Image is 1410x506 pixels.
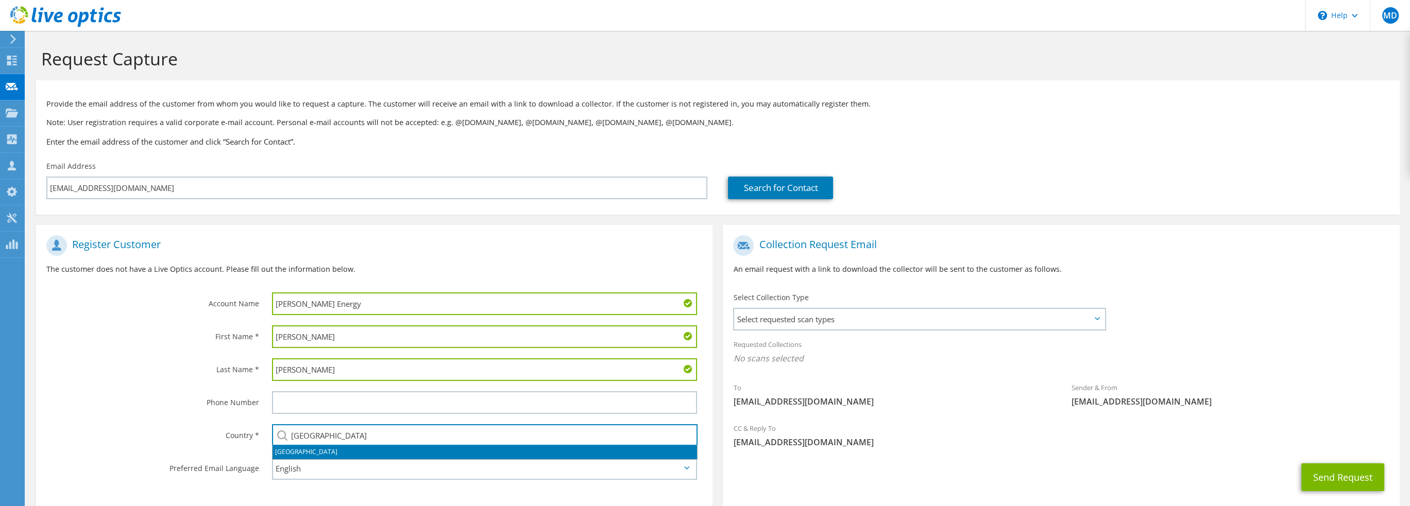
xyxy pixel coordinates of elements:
[723,417,1399,453] div: CC & Reply To
[46,292,259,309] label: Account Name
[733,396,1051,407] span: [EMAIL_ADDRESS][DOMAIN_NAME]
[46,98,1389,110] p: Provide the email address of the customer from whom you would like to request a capture. The cust...
[734,309,1105,329] span: Select requested scan types
[41,48,1389,69] h1: Request Capture
[46,391,259,408] label: Phone Number
[733,292,808,303] label: Select Collection Type
[46,161,96,171] label: Email Address
[273,445,697,459] li: [GEOGRAPHIC_DATA]
[46,358,259,375] label: Last Name *
[733,235,1384,256] h1: Collection Request Email
[1072,396,1389,407] span: [EMAIL_ADDRESS][DOMAIN_NAME]
[728,177,833,199] a: Search for Contact
[733,353,1389,364] span: No scans selected
[46,325,259,342] label: First Name *
[46,117,1389,128] p: Note: User registration requires a valid corporate e-mail account. Personal e-mail accounts will ...
[1318,11,1327,20] svg: \n
[723,334,1399,372] div: Requested Collections
[1382,7,1399,24] span: MD
[46,136,1389,147] h3: Enter the email address of the customer and click “Search for Contact”.
[46,457,259,474] label: Preferred Email Language
[1061,377,1400,412] div: Sender & From
[46,235,697,256] h1: Register Customer
[46,424,259,441] label: Country *
[1301,463,1384,491] button: Send Request
[46,264,702,275] p: The customer does not have a Live Optics account. Please fill out the information below.
[733,437,1389,448] span: [EMAIL_ADDRESS][DOMAIN_NAME]
[733,264,1389,275] p: An email request with a link to download the collector will be sent to the customer as follows.
[723,377,1061,412] div: To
